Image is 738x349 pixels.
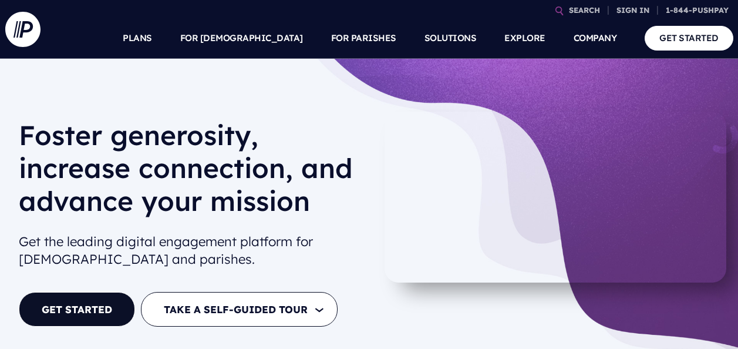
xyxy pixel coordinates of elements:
[424,18,477,59] a: SOLUTIONS
[574,18,617,59] a: COMPANY
[123,18,152,59] a: PLANS
[19,292,135,327] a: GET STARTED
[645,26,733,50] a: GET STARTED
[180,18,303,59] a: FOR [DEMOGRAPHIC_DATA]
[331,18,396,59] a: FOR PARISHES
[19,119,364,227] h1: Foster generosity, increase connection, and advance your mission
[19,228,364,274] h2: Get the leading digital engagement platform for [DEMOGRAPHIC_DATA] and parishes.
[141,292,338,327] button: TAKE A SELF-GUIDED TOUR
[504,18,545,59] a: EXPLORE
